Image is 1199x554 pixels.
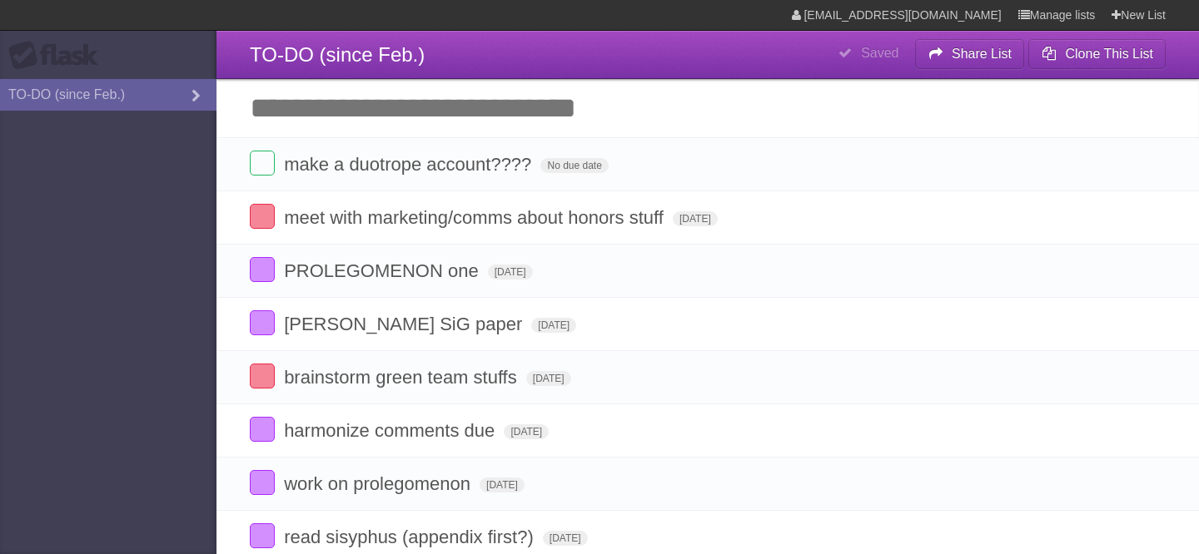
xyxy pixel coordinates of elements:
span: [DATE] [531,318,576,333]
span: harmonize comments due [284,420,499,441]
span: [DATE] [480,477,525,492]
label: Done [250,310,275,335]
b: Share List [952,47,1012,61]
span: No due date [540,158,608,173]
span: [DATE] [488,265,533,279]
span: brainstorm green team stuffs [284,367,521,388]
span: [DATE] [504,424,549,439]
label: Done [250,523,275,548]
div: Flask [8,41,108,71]
span: read sisyphus (appendix first?) [284,527,538,547]
label: Done [250,417,275,442]
span: [DATE] [543,531,588,546]
button: Clone This List [1028,39,1166,69]
label: Done [250,151,275,176]
b: Saved [861,46,898,60]
span: make a duotrope account???? [284,154,535,175]
label: Done [250,204,275,229]
label: Done [250,364,275,388]
span: [DATE] [526,371,571,386]
label: Done [250,470,275,495]
span: [PERSON_NAME] SiG paper [284,314,526,334]
span: meet with marketing/comms about honors stuff [284,207,668,228]
button: Share List [915,39,1025,69]
span: TO-DO (since Feb.) [250,43,425,66]
b: Clone This List [1065,47,1153,61]
span: [DATE] [673,211,718,226]
span: work on prolegomenon [284,473,475,494]
span: PROLEGOMENON one [284,260,483,281]
label: Done [250,257,275,282]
